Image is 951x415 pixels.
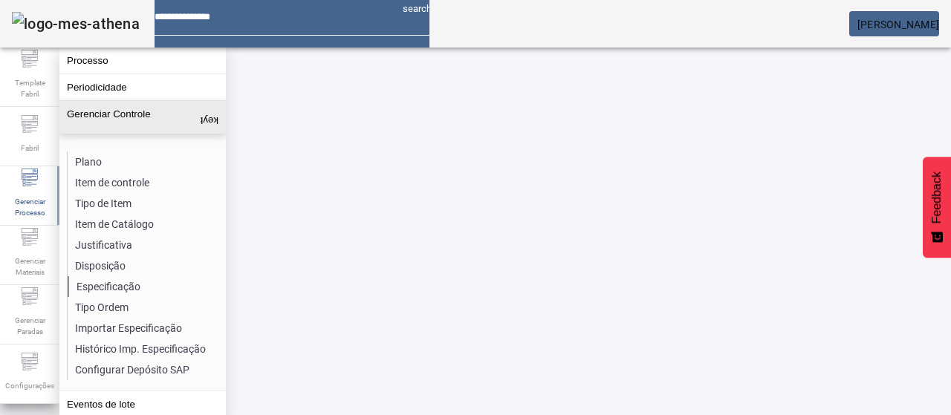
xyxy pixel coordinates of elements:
span: Feedback [930,171,944,223]
li: Tipo Ordem [68,297,225,318]
li: Configurar Depósito SAP [68,359,225,380]
li: Histórico Imp. Especificação [68,339,225,359]
li: Justificativa [68,235,225,255]
button: Processo [59,48,226,73]
img: logo-mes-athena [12,12,140,36]
li: Plano [68,151,225,172]
li: Tipo de Item [68,193,225,214]
mat-icon: keyboard_arrow_up [201,108,218,126]
li: Importar Especificação [68,318,225,339]
button: Periodicidade [59,74,226,100]
span: Gerenciar Paradas [7,310,52,342]
li: Disposição [68,255,225,276]
span: [PERSON_NAME] [857,19,939,30]
button: Feedback - Mostrar pesquisa [923,157,951,258]
span: Fabril [16,138,43,158]
li: Item de Catálogo [68,214,225,235]
li: Especificação [68,276,225,297]
span: Gerenciar Processo [7,192,52,223]
span: Gerenciar Materiais [7,251,52,282]
span: Template Fabril [7,73,52,104]
button: Gerenciar Controle [59,101,226,134]
li: Item de controle [68,172,225,193]
span: Configurações [1,376,59,396]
